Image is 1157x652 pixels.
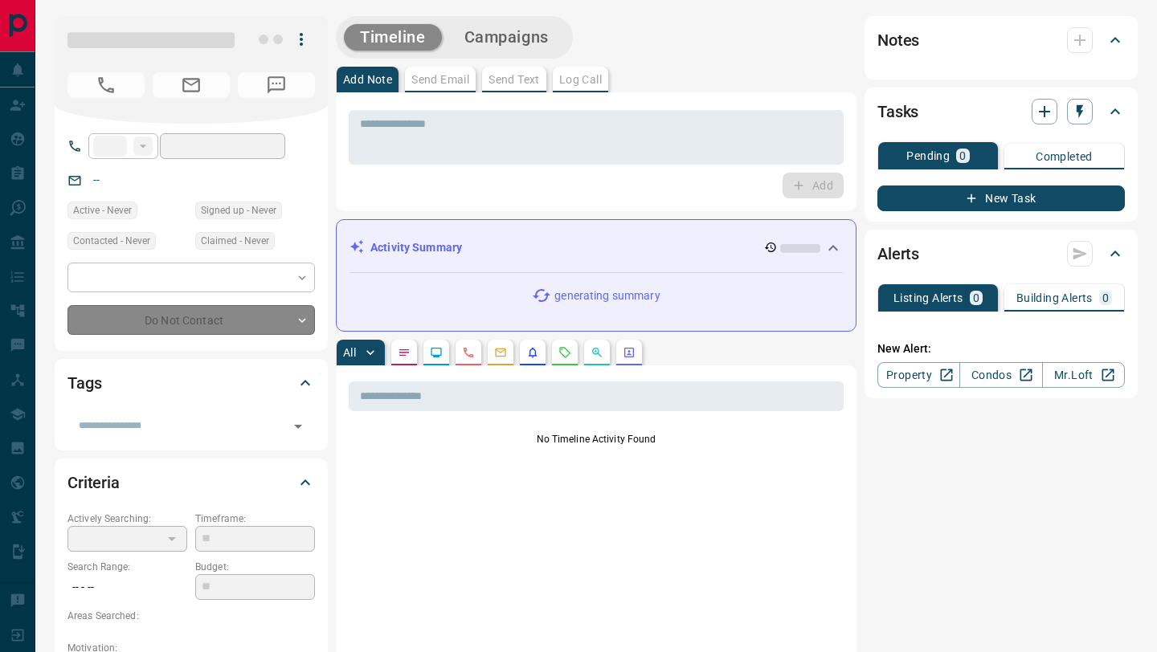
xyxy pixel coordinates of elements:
p: Actively Searching: [67,511,187,526]
svg: Opportunities [591,346,603,359]
div: Alerts [877,234,1125,273]
p: Building Alerts [1016,292,1093,304]
p: Areas Searched: [67,609,315,623]
span: Contacted - Never [73,233,150,249]
p: New Alert: [877,340,1125,357]
div: Criteria [67,463,315,502]
a: -- [93,173,100,186]
p: 0 [1102,292,1109,304]
p: Budget: [195,560,315,574]
svg: Calls [462,346,475,359]
p: Activity Summary [370,239,462,256]
p: Timeframe: [195,511,315,526]
p: All [343,347,356,358]
div: Do Not Contact [67,305,315,335]
div: Activity Summary [350,233,843,263]
h2: Alerts [877,241,919,267]
h2: Notes [877,27,919,53]
p: No Timeline Activity Found [349,432,844,446]
a: Property [877,362,960,388]
button: Timeline [344,24,442,51]
a: Mr.Loft [1042,362,1125,388]
span: Active - Never [73,202,132,218]
a: Condos [959,362,1042,388]
svg: Requests [558,346,571,359]
p: Listing Alerts [893,292,963,304]
span: No Number [238,72,315,98]
p: 0 [959,150,966,161]
p: Add Note [343,74,392,85]
svg: Emails [494,346,507,359]
div: Tasks [877,92,1125,131]
span: Claimed - Never [201,233,269,249]
button: New Task [877,185,1125,211]
h2: Tasks [877,99,918,124]
div: Tags [67,364,315,402]
p: -- - -- [67,574,187,601]
button: Campaigns [448,24,565,51]
p: Completed [1036,151,1093,162]
button: Open [287,415,309,438]
span: No Email [153,72,230,98]
svg: Agent Actions [623,346,636,359]
svg: Listing Alerts [526,346,539,359]
h2: Tags [67,370,101,396]
svg: Notes [398,346,411,359]
span: Signed up - Never [201,202,276,218]
span: No Number [67,72,145,98]
p: 0 [973,292,979,304]
p: Pending [906,150,950,161]
svg: Lead Browsing Activity [430,346,443,359]
div: Notes [877,21,1125,59]
p: Search Range: [67,560,187,574]
p: generating summary [554,287,660,304]
h2: Criteria [67,470,120,495]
